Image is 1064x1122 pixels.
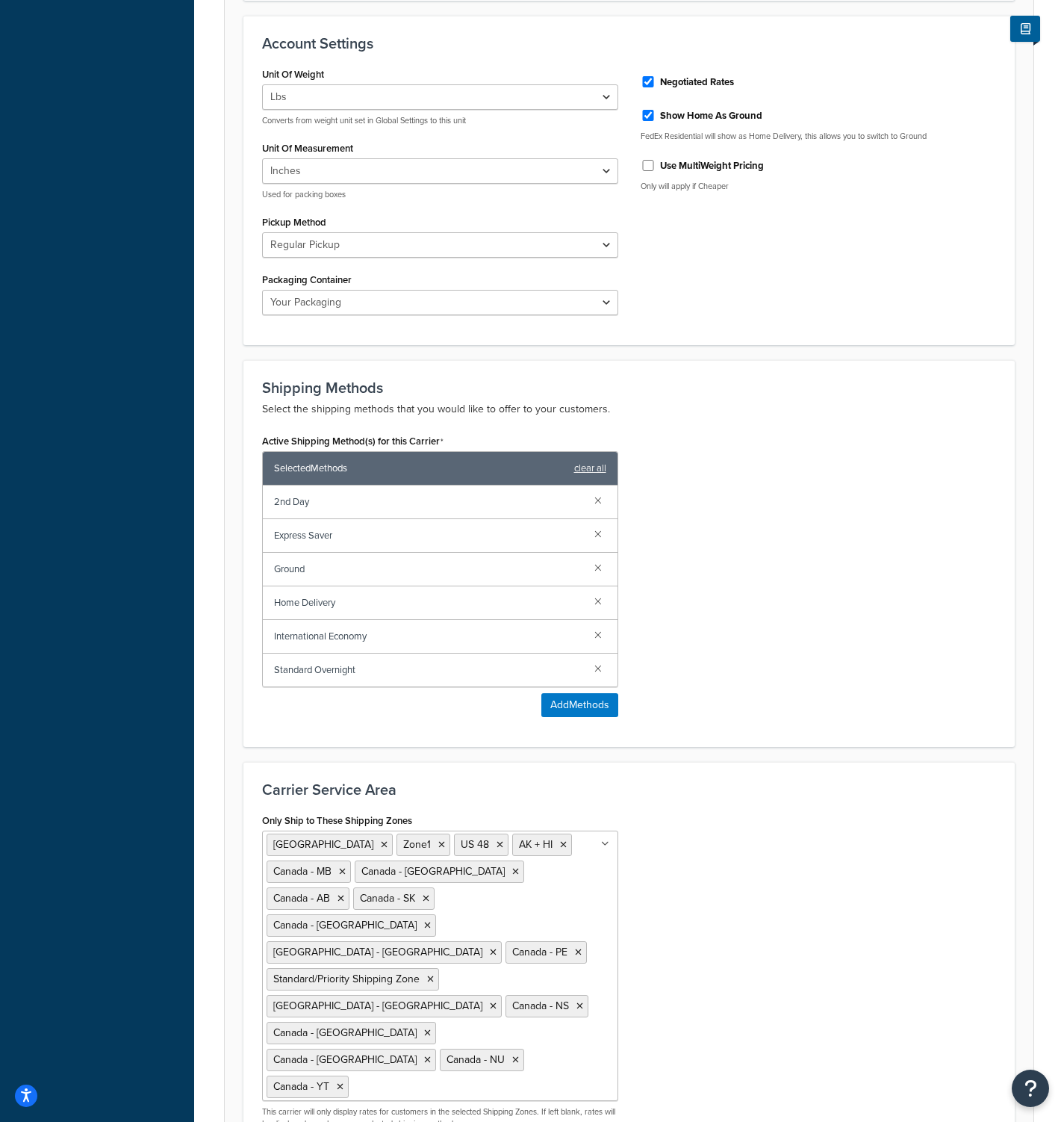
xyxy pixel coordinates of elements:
span: Canada - MB [273,864,332,879]
label: Show Home As Ground [660,109,762,123]
span: [GEOGRAPHIC_DATA] [273,837,373,852]
p: Only will apply if Cheaper [641,181,997,192]
label: Only Ship to These Shipping Zones [262,815,412,826]
span: Canada - PE [512,944,567,960]
h3: Shipping Methods [262,379,996,396]
span: International Economy [274,626,582,647]
label: Unit Of Weight [262,69,324,80]
label: Pickup Method [262,217,326,228]
label: Unit Of Measurement [262,143,353,154]
a: clear all [574,458,606,479]
span: Canada - SK [360,890,415,906]
span: Standard Overnight [274,660,582,681]
span: Canada - AB [273,890,330,906]
span: [GEOGRAPHIC_DATA] - [GEOGRAPHIC_DATA] [273,998,482,1014]
span: AK + HI [519,837,553,852]
span: Canada - YT [273,1079,329,1094]
p: Select the shipping methods that you would like to offer to your customers. [262,400,996,418]
span: Ground [274,559,582,580]
button: AddMethods [541,693,618,717]
span: Canada - NS [512,998,569,1014]
label: Use MultiWeight Pricing [660,159,764,173]
label: Packaging Container [262,274,352,285]
span: 2nd Day [274,492,582,512]
span: Selected Methods [274,458,567,479]
span: Canada - NU [447,1052,505,1067]
button: Show Help Docs [1010,16,1040,42]
span: Canada - [GEOGRAPHIC_DATA] [273,1025,417,1041]
p: Converts from weight unit set in Global Settings to this unit [262,115,618,126]
p: FedEx Residential will show as Home Delivery, this allows you to switch to Ground [641,131,997,142]
span: Express Saver [274,525,582,546]
span: Home Delivery [274,592,582,613]
span: US 48 [461,837,489,852]
span: Zone1 [403,837,431,852]
h3: Carrier Service Area [262,781,996,798]
span: Standard/Priority Shipping Zone [273,971,420,987]
h3: Account Settings [262,35,996,52]
span: Canada - [GEOGRAPHIC_DATA] [273,917,417,933]
span: Canada - [GEOGRAPHIC_DATA] [361,864,505,879]
label: Active Shipping Method(s) for this Carrier [262,436,444,447]
label: Negotiated Rates [660,75,734,89]
button: Open Resource Center [1012,1070,1049,1107]
p: Used for packing boxes [262,189,618,200]
span: [GEOGRAPHIC_DATA] - [GEOGRAPHIC_DATA] [273,944,482,960]
span: Canada - [GEOGRAPHIC_DATA] [273,1052,417,1067]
